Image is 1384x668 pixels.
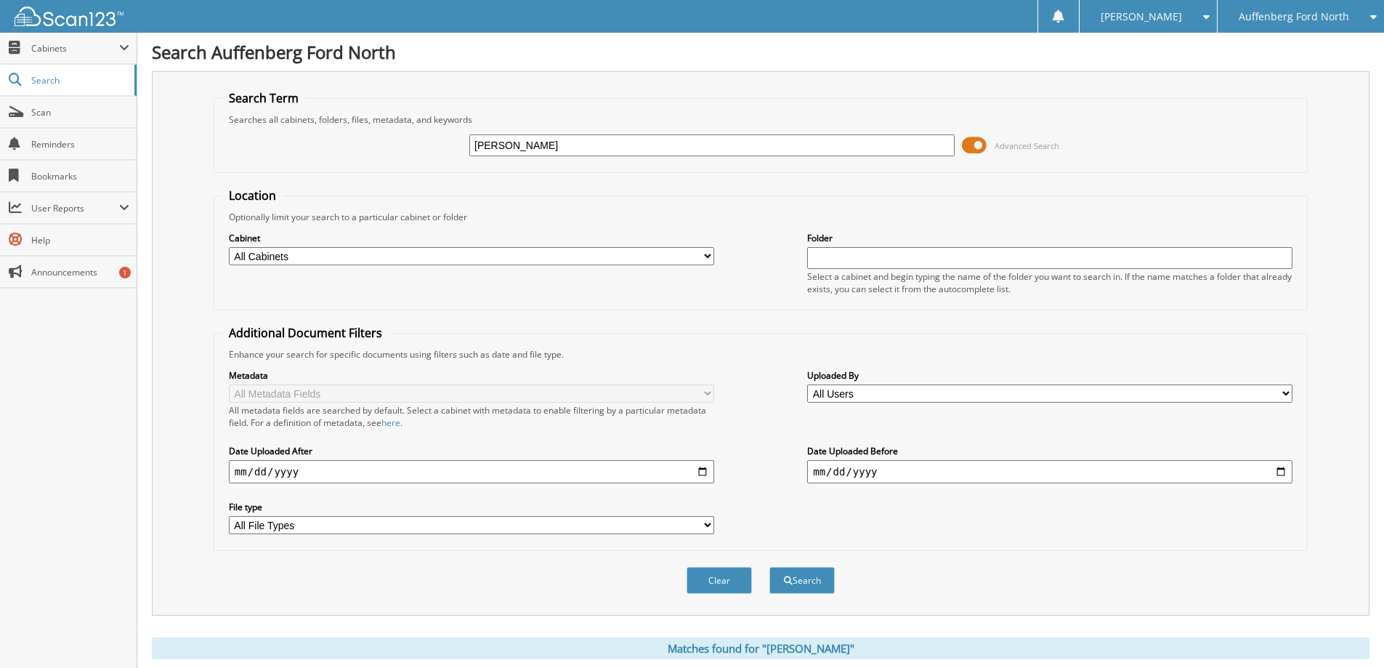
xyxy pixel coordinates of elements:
[152,637,1369,659] div: Matches found for "[PERSON_NAME]"
[229,404,714,429] div: All metadata fields are searched by default. Select a cabinet with metadata to enable filtering b...
[687,567,752,594] button: Clear
[1239,12,1349,21] span: Auffenberg Ford North
[769,567,835,594] button: Search
[15,7,124,26] img: scan123-logo-white.svg
[807,270,1292,295] div: Select a cabinet and begin typing the name of the folder you want to search in. If the name match...
[31,42,119,55] span: Cabinets
[229,369,714,382] label: Metadata
[229,445,714,457] label: Date Uploaded After
[222,325,389,341] legend: Additional Document Filters
[31,266,129,278] span: Announcements
[229,501,714,513] label: File type
[222,348,1300,361] div: Enhance your search for specific documents using filters such as date and file type.
[31,202,119,214] span: User Reports
[807,369,1292,382] label: Uploaded By
[807,460,1292,483] input: end
[807,232,1292,244] label: Folder
[995,140,1059,151] span: Advanced Search
[31,170,129,182] span: Bookmarks
[229,232,714,244] label: Cabinet
[222,113,1300,126] div: Searches all cabinets, folders, files, metadata, and keywords
[807,445,1292,457] label: Date Uploaded Before
[31,138,129,150] span: Reminders
[119,267,131,278] div: 1
[152,40,1369,64] h1: Search Auffenberg Ford North
[31,106,129,118] span: Scan
[31,234,129,246] span: Help
[222,90,306,106] legend: Search Term
[222,211,1300,223] div: Optionally limit your search to a particular cabinet or folder
[222,188,283,204] legend: Location
[31,74,127,86] span: Search
[381,417,400,429] a: here
[1101,12,1182,21] span: [PERSON_NAME]
[229,460,714,483] input: start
